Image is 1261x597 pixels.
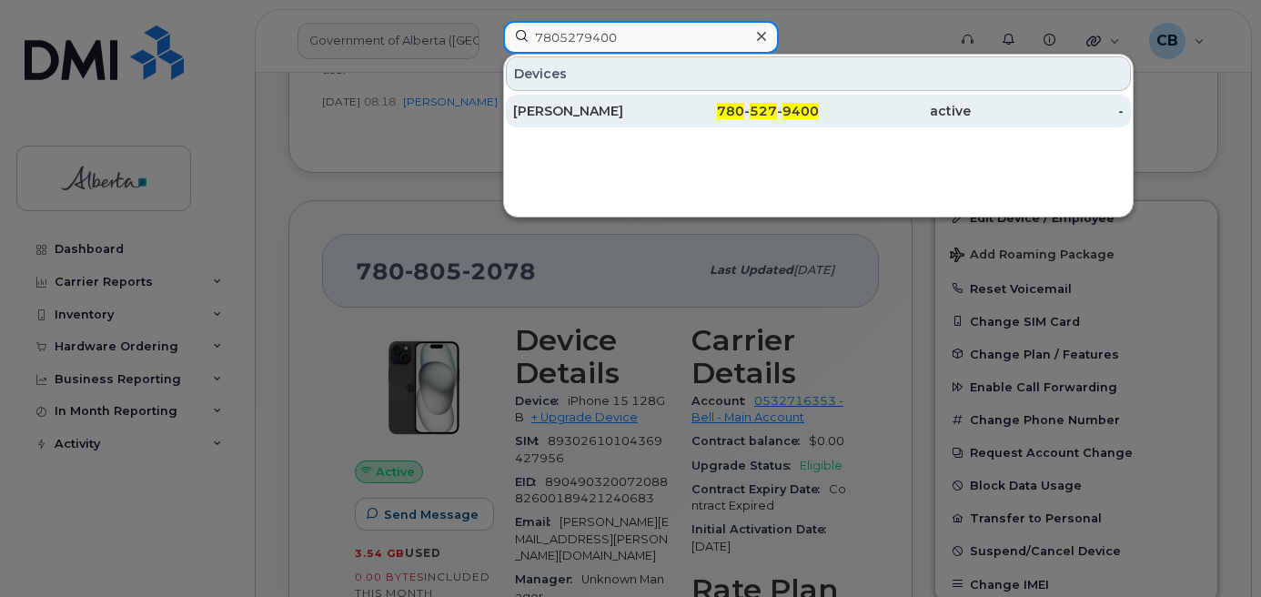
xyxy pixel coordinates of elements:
[717,103,744,119] span: 780
[666,102,819,120] div: - -
[503,21,779,54] input: Find something...
[819,102,972,120] div: active
[513,102,666,120] div: [PERSON_NAME]
[782,103,819,119] span: 9400
[506,56,1131,91] div: Devices
[971,102,1124,120] div: -
[506,95,1131,127] a: [PERSON_NAME]780-527-9400active-
[750,103,777,119] span: 527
